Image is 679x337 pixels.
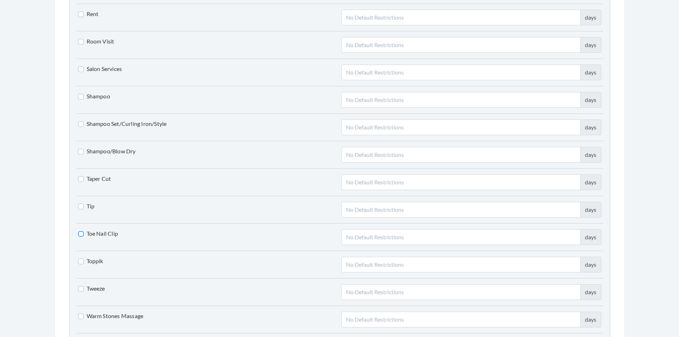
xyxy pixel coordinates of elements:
[580,65,601,80] div: days
[580,147,601,163] div: days
[341,312,581,327] input: No Default Restrictions
[78,229,118,238] label: Toe Nail Clip
[341,65,581,80] input: No Default Restrictions
[78,37,114,46] label: Room Visit
[580,312,601,327] div: days
[78,284,105,293] label: Tweeze
[580,37,601,53] div: days
[341,119,581,135] input: No Default Restrictions
[78,119,167,128] label: Shampoo Set/Curling Iron/Style
[341,229,581,245] input: No Default Restrictions
[341,284,581,300] input: No Default Restrictions
[78,65,122,73] label: Salon Services
[580,284,601,300] div: days
[580,119,601,135] div: days
[580,202,601,218] div: days
[580,229,601,245] div: days
[78,10,99,18] label: Rent
[580,10,601,25] div: days
[580,174,601,190] div: days
[580,92,601,108] div: days
[341,10,581,25] input: No Default Restrictions
[78,202,95,210] label: Tip
[78,257,103,265] label: Toppik
[78,312,144,320] label: Warm Stones Massage
[580,257,601,272] div: days
[341,92,581,108] input: No Default Restrictions
[78,174,111,183] label: Taper Cut
[78,92,110,101] label: Shampoo
[341,147,581,163] input: No Default Restrictions
[341,202,581,218] input: No Default Restrictions
[341,174,581,190] input: No Default Restrictions
[78,147,136,155] label: Shampoo/Blow Dry
[341,257,581,272] input: No Default Restrictions
[341,37,581,53] input: No Default Restrictions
